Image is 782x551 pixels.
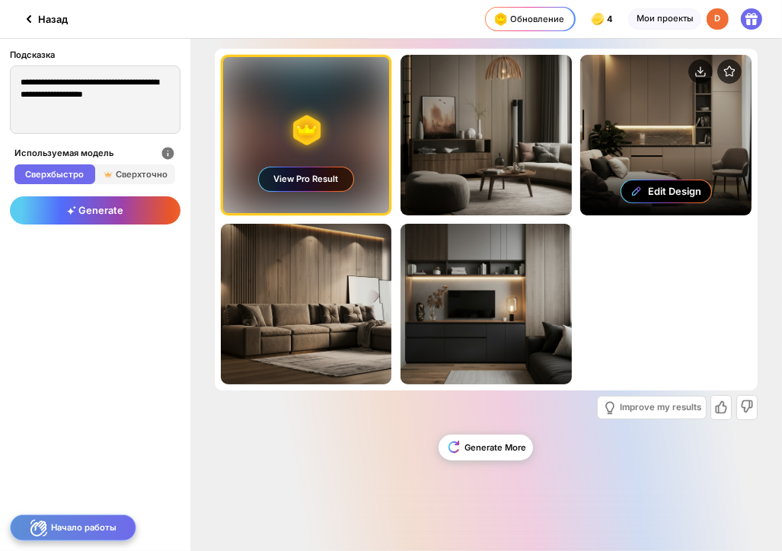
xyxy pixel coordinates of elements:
[10,514,136,541] div: Начало работы
[707,8,729,30] div: D
[95,168,176,180] span: Сверхточно
[439,435,533,460] div: Generate More
[628,8,701,30] div: Мои проекты
[20,10,68,28] div: Назад
[491,9,511,29] img: upgrade-nav-btn-icon.gif
[648,186,701,197] div: Edit Design
[14,146,175,161] div: Используемая модель
[10,49,180,62] div: Подсказка
[67,205,123,216] span: Generate
[259,167,353,190] div: View Pro Result
[491,9,565,29] div: Обновление
[607,14,616,24] span: 4
[620,403,701,412] div: Improve my results
[14,168,95,180] span: Сверхбыстро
